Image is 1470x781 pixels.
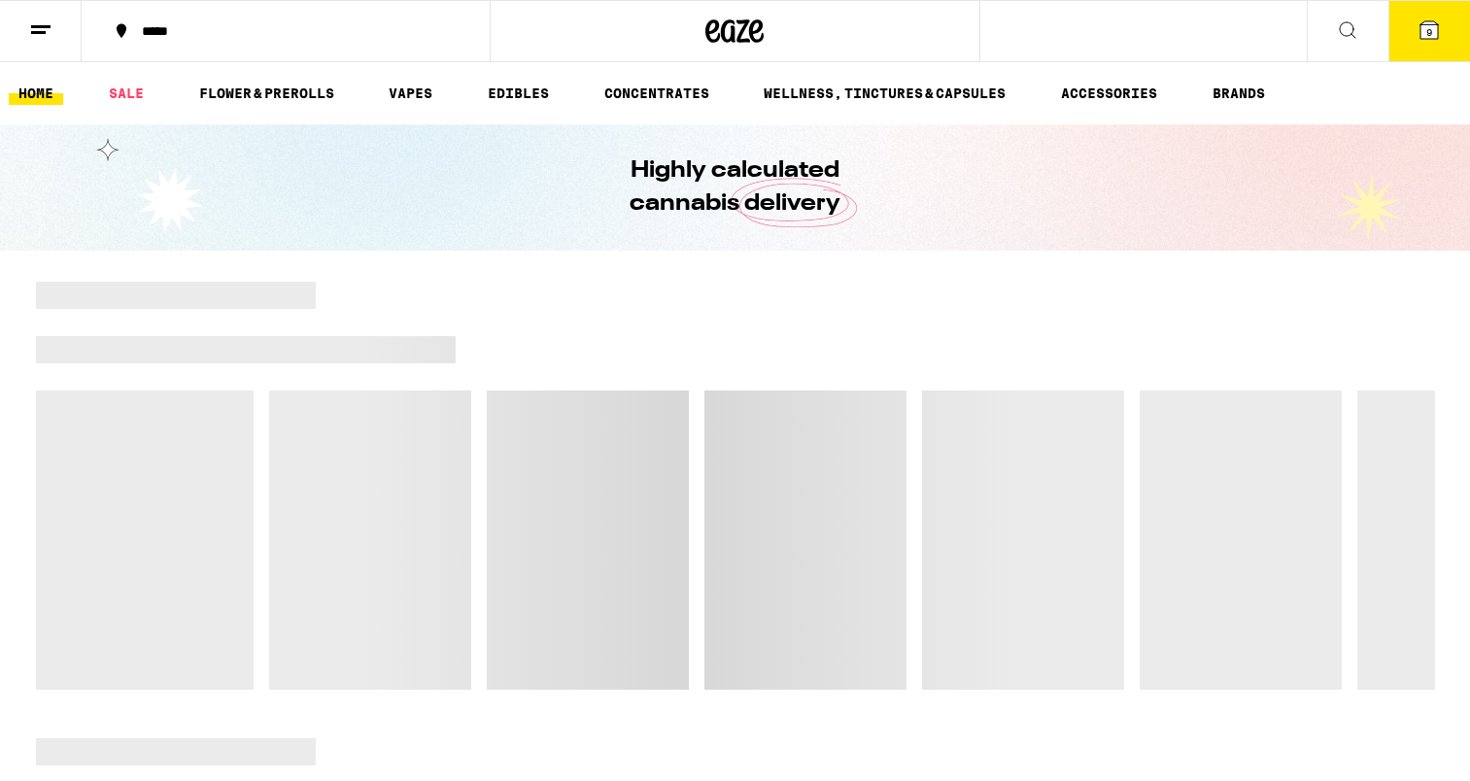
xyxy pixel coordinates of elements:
[379,82,442,105] a: VAPES
[9,82,63,105] a: HOME
[1051,82,1167,105] a: ACCESSORIES
[478,82,559,105] a: EDIBLES
[1426,26,1432,38] span: 9
[595,82,719,105] a: CONCENTRATES
[575,154,896,221] h1: Highly calculated cannabis delivery
[189,82,344,105] a: FLOWER & PREROLLS
[754,82,1015,105] a: WELLNESS, TINCTURES & CAPSULES
[1388,1,1470,61] button: 9
[99,82,154,105] a: SALE
[1203,82,1275,105] a: BRANDS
